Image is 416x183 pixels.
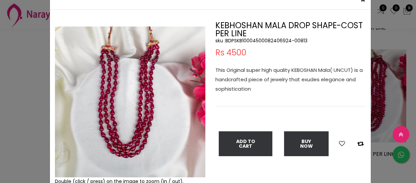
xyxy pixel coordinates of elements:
button: Add To Cart [219,131,272,156]
button: Add to wishlist [337,139,347,148]
span: Rs 4500 [215,49,247,57]
button: Add to compare [355,139,366,148]
h2: KEBHOSHAN MALA DROP SHAPE-COST PER LINE [215,21,366,38]
button: Buy Now [284,131,329,156]
p: This Original super high quality KEBOSHAN Mala( UNCUT) is a handcrafted piece of jewelry that exu... [215,65,366,94]
img: Example [55,27,205,177]
h5: sku : BDPSKB10004500082406924-00813 [215,38,366,44]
